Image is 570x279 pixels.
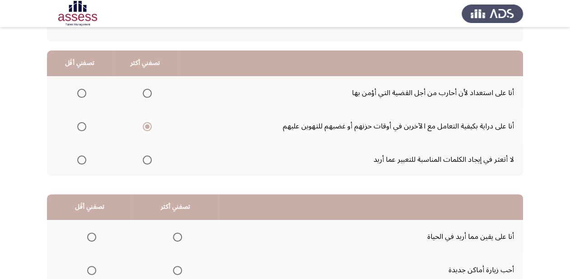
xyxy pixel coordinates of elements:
mat-radio-group: Select an option [139,152,152,167]
td: أنا على يقين مما أريد في الحياة [218,220,523,253]
mat-radio-group: Select an option [139,85,152,101]
mat-radio-group: Select an option [169,262,182,278]
img: Assess Talent Management logo [462,1,523,26]
td: أنا على استعداد لأن أحارب من أجل القضية التي أؤمن بها [178,76,523,110]
mat-radio-group: Select an option [169,229,182,244]
td: أنا على دراية بكيفية التعامل مع الآخرين في أوقات حزنهم أو غضبهم للتهوين عليهم [178,110,523,143]
img: Assessment logo of OCM R1 ASSESS [47,1,108,26]
th: تصفني أقَل [47,194,133,220]
mat-radio-group: Select an option [84,262,96,278]
mat-radio-group: Select an option [139,119,152,134]
td: لا أتعثر في إيجاد الكلمات المناسبة للتعبير عما أريد [178,143,523,176]
th: تصفني أكثر [112,50,178,76]
mat-radio-group: Select an option [74,152,86,167]
th: تصفني أقَل [47,50,112,76]
mat-radio-group: Select an option [74,85,86,101]
th: تصفني أكثر [133,194,219,220]
mat-radio-group: Select an option [74,119,86,134]
mat-radio-group: Select an option [84,229,96,244]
